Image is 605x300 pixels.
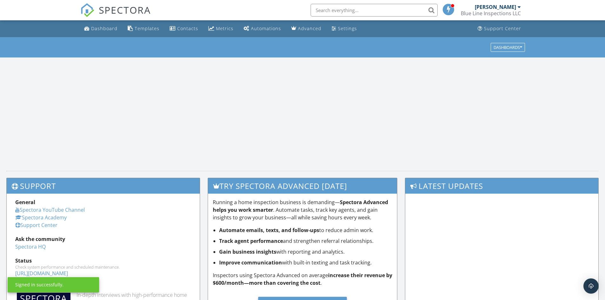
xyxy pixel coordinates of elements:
div: Industry Knowledge [15,283,191,291]
a: [URL][DOMAIN_NAME] [15,270,68,277]
input: Search everything... [311,4,438,17]
li: with reporting and analytics. [219,248,393,256]
strong: Gain business insights [219,248,276,255]
li: and strengthen referral relationships. [219,237,393,245]
a: Spectora YouTube Channel [15,206,85,213]
h3: Latest Updates [405,178,598,194]
strong: General [15,199,35,206]
h3: Support [7,178,200,194]
h3: Try spectora advanced [DATE] [208,178,397,194]
div: Automations [251,25,281,31]
div: Open Intercom Messenger [583,278,599,294]
a: Spectora HQ [15,243,46,250]
strong: Automate emails, texts, and follow-ups [219,227,319,234]
div: Support Center [484,25,521,31]
div: Signed in successfully. [15,282,64,288]
p: Inspectors using Spectora Advanced on average . [213,271,393,287]
a: Automations (Basic) [241,23,284,35]
a: SPECTORA [80,9,151,22]
a: Support Center [475,23,524,35]
div: Check system performance and scheduled maintenance. [15,264,191,270]
strong: increase their revenue by $600/month—more than covering the cost [213,272,392,286]
div: Dashboards [494,45,522,50]
a: Dashboard [82,23,120,35]
div: Status [15,257,191,264]
a: Templates [125,23,162,35]
div: Blue Line Inspections LLC [461,10,521,17]
div: Advanced [298,25,321,31]
li: to reduce admin work. [219,226,393,234]
p: Running a home inspection business is demanding— . Automate tasks, track key agents, and gain ins... [213,198,393,221]
a: Metrics [206,23,236,35]
a: Support Center [15,222,57,229]
button: Dashboards [491,43,525,52]
a: Settings [329,23,360,35]
div: Ask the community [15,235,191,243]
div: Templates [135,25,159,31]
strong: Track agent performance [219,237,283,244]
a: Spectora Academy [15,214,67,221]
div: [PERSON_NAME] [475,4,516,10]
a: Contacts [167,23,201,35]
div: Settings [338,25,357,31]
div: Contacts [177,25,198,31]
strong: Improve communication [219,259,282,266]
div: Dashboard [91,25,118,31]
img: The Best Home Inspection Software - Spectora [80,3,94,17]
strong: Spectora Advanced helps you work smarter [213,199,388,213]
span: SPECTORA [99,3,151,17]
a: Advanced [289,23,324,35]
li: with built-in texting and task tracking. [219,259,393,266]
div: Metrics [216,25,233,31]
